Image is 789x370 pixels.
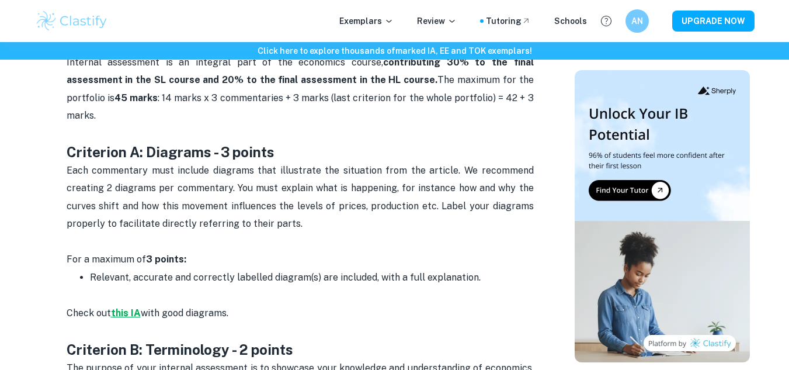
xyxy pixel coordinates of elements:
[90,272,481,283] span: Relevant, accurate and correctly labelled diagram(s) are included, with a full explanation.
[554,15,587,27] a: Schools
[67,57,536,121] span: Internal assessment is an integral part of the economics course, The maximum for the portfolio is...
[339,15,394,27] p: Exemplars
[630,15,644,27] h6: AN
[417,15,457,27] p: Review
[575,70,750,362] img: Thumbnail
[35,9,109,33] img: Clastify logo
[67,144,274,160] strong: Criterion A: Diagrams - 3 points
[146,254,186,265] strong: 3 points:
[141,307,228,319] span: with good diagrams.
[625,9,649,33] button: AN
[2,44,787,57] h6: Click here to explore thousands of marked IA, EE and TOK exemplars !
[114,92,158,103] strong: 45 marks
[486,15,531,27] a: Tutoring
[111,307,141,319] a: this IA
[67,307,111,319] span: Check out
[596,11,616,31] button: Help and Feedback
[67,341,293,358] strong: Criterion B: Terminology - 2 points
[672,11,755,32] button: UPGRADE NOW
[67,254,186,265] span: For a maximum of
[67,165,536,229] span: Each commentary must include diagrams that illustrate the situation from the article. We recommen...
